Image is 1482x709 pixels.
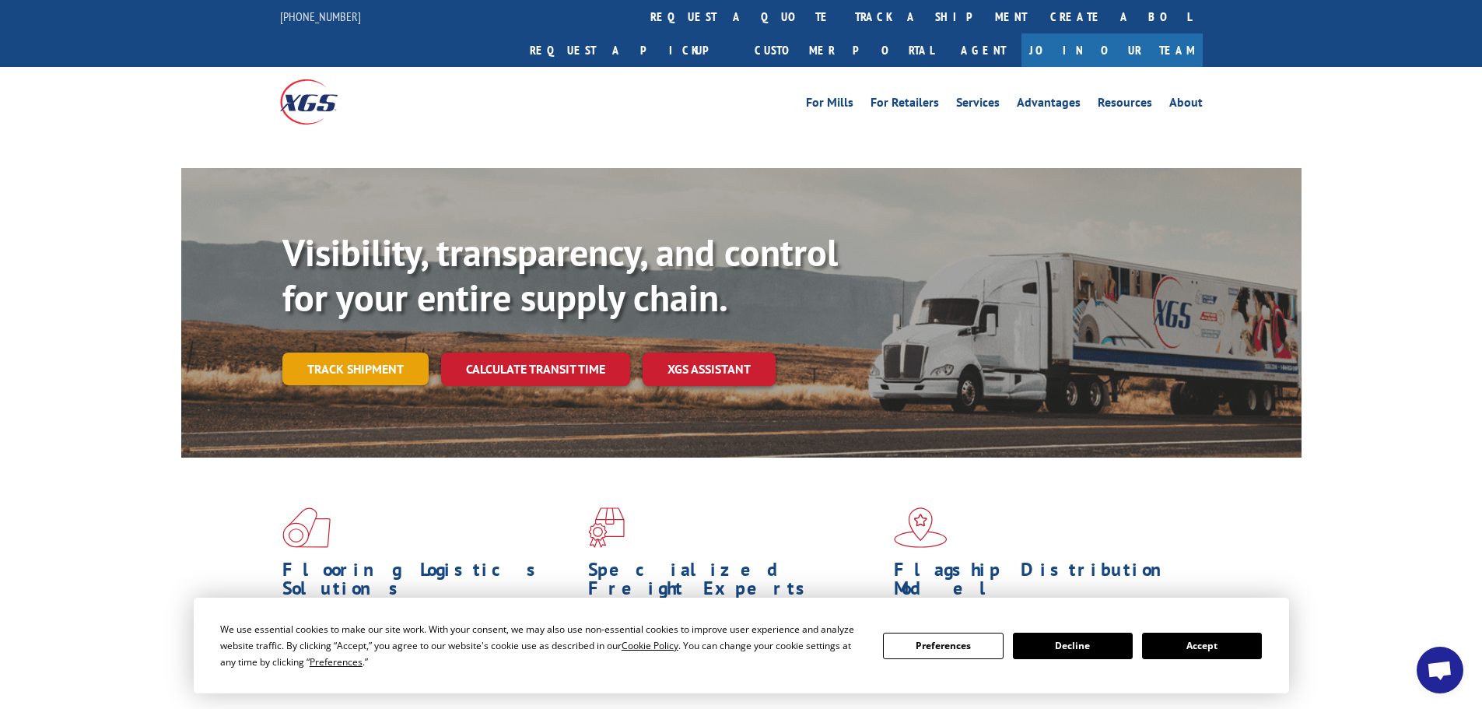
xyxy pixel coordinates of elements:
[956,97,1000,114] a: Services
[282,228,838,321] b: Visibility, transparency, and control for your entire supply chain.
[194,598,1289,693] div: Cookie Consent Prompt
[871,97,939,114] a: For Retailers
[806,97,853,114] a: For Mills
[1098,97,1152,114] a: Resources
[1417,647,1463,693] div: Open chat
[588,507,625,548] img: xgs-icon-focused-on-flooring-red
[945,33,1021,67] a: Agent
[282,507,331,548] img: xgs-icon-total-supply-chain-intelligence-red
[743,33,945,67] a: Customer Portal
[1013,633,1133,659] button: Decline
[894,507,948,548] img: xgs-icon-flagship-distribution-model-red
[643,353,776,386] a: XGS ASSISTANT
[220,621,864,670] div: We use essential cookies to make our site work. With your consent, we may also use non-essential ...
[1017,97,1081,114] a: Advantages
[1169,97,1203,114] a: About
[518,33,743,67] a: Request a pickup
[588,560,882,605] h1: Specialized Freight Experts
[441,353,630,386] a: Calculate transit time
[1021,33,1203,67] a: Join Our Team
[883,633,1003,659] button: Preferences
[622,639,678,652] span: Cookie Policy
[894,560,1188,605] h1: Flagship Distribution Model
[282,353,429,385] a: Track shipment
[282,560,576,605] h1: Flooring Logistics Solutions
[280,9,361,24] a: [PHONE_NUMBER]
[1142,633,1262,659] button: Accept
[310,655,363,669] span: Preferences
